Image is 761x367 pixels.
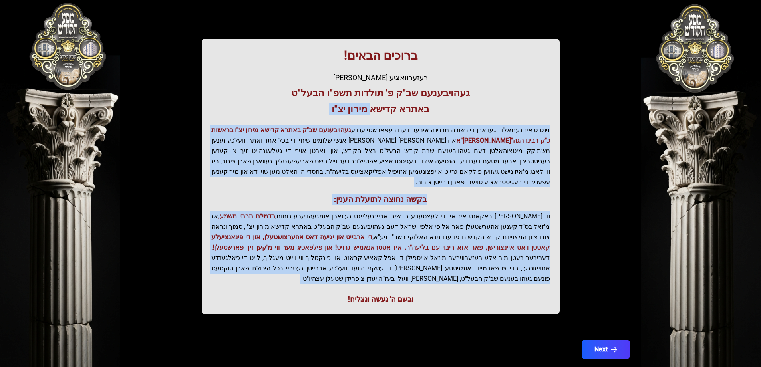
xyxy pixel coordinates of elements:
[211,87,550,99] h3: געהויבענעם שב"ק פ' תולדות תשפ"ו הבעל"ט
[211,294,550,305] div: ובשם ה' נעשה ונצליח!
[211,126,550,144] span: געהויבענעם שב"ק באתרא קדישא מירון יצ"ו בראשות כ"ק רבינו הגה"[PERSON_NAME]"א
[211,72,550,83] div: רעזערוואציע [PERSON_NAME]
[211,211,550,284] p: ווי [PERSON_NAME] באקאנט איז אין די לעצטערע חדשים אריינגעלייגט געווארן אומגעהויערע כוחות, אז מ'זא...
[211,233,550,251] span: די ארבייט און יגיעה דאס אהערצושטעלן, און די פינאנציעלע קאסטן דאס איינצורישן, פאר אזא ריבוי עם בלי...
[211,103,550,115] h3: באתרא קדישא מירון יצ"ו
[211,48,550,63] h1: ברוכים הבאים!
[211,125,550,187] p: זינט ס'איז געמאלדן געווארן די בשורה מרנינה איבער דעם בעפארשטייענדע איז [PERSON_NAME] [PERSON_NAME...
[582,340,630,359] button: Next
[211,194,550,205] h3: בקשה נחוצה לתועלת הענין:
[218,212,275,220] span: בדמי"ם תרתי משמע,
